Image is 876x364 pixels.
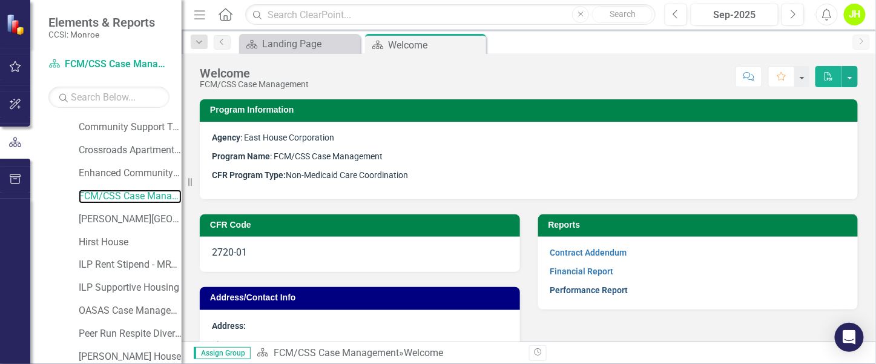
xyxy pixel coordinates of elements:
[262,36,357,51] div: Landing Page
[257,346,520,360] div: »
[210,220,514,230] h3: CFR Code
[550,266,614,276] a: Financial Report
[6,14,27,35] img: ClearPoint Strategy
[212,170,408,180] span: Non-Medicaid Care Coordination
[245,4,656,25] input: Search ClearPoint...
[212,133,240,142] strong: Agency
[212,133,334,142] span: : East House Corporation
[79,327,182,341] a: Peer Run Respite Diversion
[79,144,182,157] a: Crossroads Apartment Program
[79,213,182,227] a: [PERSON_NAME][GEOGRAPHIC_DATA]
[194,347,251,359] span: Assign Group
[212,340,277,349] strong: Finance Contact:
[210,293,514,302] h3: Address/Contact Info
[48,30,155,39] small: CCSI: Monroe
[79,304,182,318] a: OASAS Case Management Initiative
[695,8,774,22] div: Sep-2025
[274,347,399,359] a: FCM/CSS Case Management
[200,67,309,80] div: Welcome
[212,170,286,180] strong: CFR Program Type:
[48,15,155,30] span: Elements & Reports
[844,4,866,25] button: JH
[691,4,779,25] button: Sep-2025
[550,248,627,257] a: Contract Addendum
[210,105,852,114] h3: Program Information
[79,236,182,250] a: Hirst House
[48,87,170,108] input: Search Below...
[79,281,182,295] a: ILP Supportive Housing
[200,80,309,89] div: FCM/CSS Case Management
[404,347,443,359] div: Welcome
[79,167,182,180] a: Enhanced Community Support Team
[48,58,170,71] a: FCM/CSS Case Management
[610,9,636,19] span: Search
[548,220,852,230] h3: Reports
[79,121,182,134] a: Community Support Team
[242,36,357,51] a: Landing Page
[835,323,864,352] div: Open Intercom Messenger
[79,350,182,364] a: [PERSON_NAME] House
[592,6,653,23] button: Search
[79,258,182,272] a: ILP Rent Stipend - MRT Beds
[212,151,383,161] span: : FCM/CSS Case Management
[79,190,182,204] a: FCM/CSS Case Management
[212,247,247,258] span: 2720-01
[550,285,628,295] a: Performance Report
[212,321,246,331] strong: Address:
[212,151,270,161] strong: Program Name
[388,38,483,53] div: Welcome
